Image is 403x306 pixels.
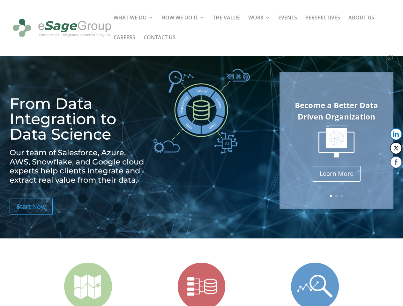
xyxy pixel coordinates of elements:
[341,195,343,197] a: 3
[348,15,374,35] a: ABOUT US
[144,35,175,55] a: CONTACT US
[11,14,113,42] img: eSage Group
[390,156,402,168] button: Facebook Share
[161,15,205,35] a: HOW WE DO IT
[248,15,270,35] a: WORK
[305,15,340,35] a: PERSPECTIVES
[278,15,297,35] a: EVENTS
[390,128,402,140] button: LinkedIn Share
[390,142,402,154] button: Twitter Share
[114,15,153,35] a: WHAT WE DO
[313,166,361,182] a: Learn More
[10,199,53,215] a: Start Now
[335,195,338,197] a: 2
[295,100,378,122] a: Become a Better Data Driven Organization
[114,35,135,55] a: CAREERS
[213,15,240,35] a: THE VALUE
[10,148,146,188] h2: Our team of Salesforce, Azure, AWS, Snowflake, and Google cloud experts help clients integrate an...
[10,96,146,145] h1: From Data Integration to Data Science
[330,195,332,197] a: 1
